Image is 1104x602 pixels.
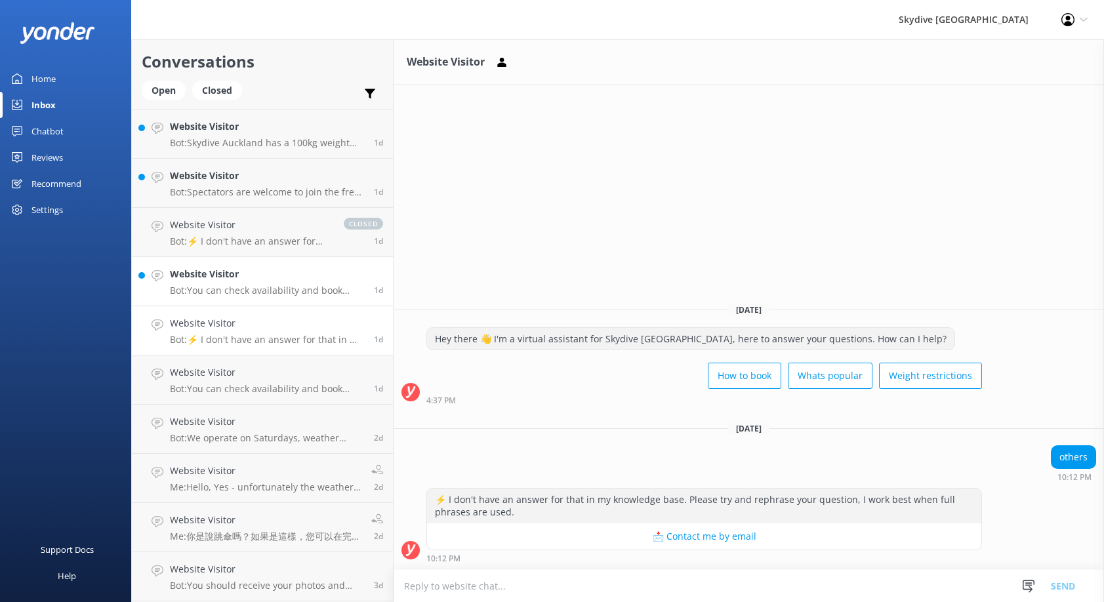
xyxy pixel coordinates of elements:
p: Me: 你是說跳傘嗎？如果是這樣，您可以在完成跳傘後乘飛機回家。 如果您指的是 Skydrive - 機場接駁車服務 - 那是另一家公司 - 我們是 Skydive 奧克蘭。希望有幫助。 [170,531,361,542]
div: Oct 09 2025 10:12pm (UTC +13:00) Pacific/Auckland [1051,472,1096,481]
strong: 10:12 PM [426,555,460,563]
div: Home [31,66,56,92]
div: Open [142,81,186,100]
span: closed [344,218,383,230]
h4: Website Visitor [170,365,364,380]
div: Inbox [31,92,56,118]
p: Bot: ⚡ I don't have an answer for that in my knowledge base. Please try and rephrase your questio... [170,334,364,346]
a: Closed [192,83,249,97]
span: Oct 09 2025 06:37pm (UTC +13:00) Pacific/Auckland [374,383,383,394]
h4: Website Visitor [170,169,364,183]
span: Oct 09 2025 03:46pm (UTC +13:00) Pacific/Auckland [374,432,383,443]
div: Hey there 👋 I'm a virtual assistant for Skydive [GEOGRAPHIC_DATA], here to answer your questions.... [427,328,954,350]
p: Bot: Skydive Auckland has a 100kg weight restriction for tandem skydiving. However, it may be pos... [170,137,364,149]
p: Me: Hello, Yes - unfortunately the weather conditions are no longer suitable for skydiving [DATE]... [170,481,361,493]
div: Closed [192,81,242,100]
h4: Website Visitor [170,316,364,331]
p: Bot: ⚡ I don't have an answer for that in my knowledge base. Please try and rephrase your questio... [170,235,331,247]
h4: Website Visitor [170,513,361,527]
img: yonder-white-logo.png [20,22,95,44]
a: Website VisitorBot:Spectators are welcome to join the free transport van, but priority is given t... [132,159,393,208]
span: [DATE] [728,304,769,315]
a: Website VisitorBot:You can check availability and book your skydiving experience on our website b... [132,257,393,306]
span: Oct 09 2025 10:12pm (UTC +13:00) Pacific/Auckland [374,334,383,345]
span: Oct 09 2025 11:32pm (UTC +13:00) Pacific/Auckland [374,235,383,247]
div: ⚡ I don't have an answer for that in my knowledge base. Please try and rephrase your question, I ... [427,489,981,523]
a: Website VisitorMe:你是說跳傘嗎？如果是這樣，您可以在完成跳傘後乘飛機回家。 如果您指的是 Skydrive - 機場接駁車服務 - 那是另一家公司 - 我們是 Skydive ... [132,503,393,552]
div: Reviews [31,144,63,171]
div: Support Docs [41,536,94,563]
div: others [1052,446,1095,468]
a: Website VisitorBot:⚡ I don't have an answer for that in my knowledge base. Please try and rephras... [132,306,393,355]
span: Oct 09 2025 10:22pm (UTC +13:00) Pacific/Auckland [374,285,383,296]
p: Bot: We operate on Saturdays, weather permitting, and are closed on New Zealand public holidays. ... [170,432,364,444]
strong: 10:12 PM [1057,473,1092,481]
a: Website VisitorBot:You should receive your photos and videos via a link emailed to you within 24 ... [132,552,393,601]
span: Oct 08 2025 12:31pm (UTC +13:00) Pacific/Auckland [374,580,383,591]
div: Help [58,563,76,589]
button: Whats popular [788,363,872,389]
span: Oct 09 2025 12:00pm (UTC +13:00) Pacific/Auckland [374,481,383,492]
button: How to book [708,363,781,389]
a: Website VisitorBot:We operate on Saturdays, weather permitting, and are closed on New Zealand pub... [132,405,393,454]
a: Website VisitorMe:Hello, Yes - unfortunately the weather conditions are no longer suitable for sk... [132,454,393,503]
a: Website VisitorBot:⚡ I don't have an answer for that in my knowledge base. Please try and rephras... [132,208,393,257]
h4: Website Visitor [170,562,364,576]
a: Website VisitorBot:Skydive Auckland has a 100kg weight restriction for tandem skydiving. However,... [132,110,393,159]
button: Weight restrictions [879,363,982,389]
h3: Website Visitor [407,54,485,71]
button: 📩 Contact me by email [427,523,981,550]
strong: 4:37 PM [426,397,456,405]
div: Chatbot [31,118,64,144]
h4: Website Visitor [170,218,331,232]
span: [DATE] [728,423,769,434]
a: Website VisitorBot:You can check availability and book your skydiving experience on our website b... [132,355,393,405]
h4: Website Visitor [170,464,361,478]
h2: Conversations [142,49,383,74]
h4: Website Visitor [170,119,364,134]
p: Bot: You can check availability and book your skydiving experience on our website by clicking 'Bo... [170,383,364,395]
div: Oct 08 2025 04:37pm (UTC +13:00) Pacific/Auckland [426,395,982,405]
div: Settings [31,197,63,223]
a: Open [142,83,192,97]
p: Bot: Spectators are welcome to join the free transport van, but priority is given to those bookin... [170,186,364,198]
div: Recommend [31,171,81,197]
div: Oct 09 2025 10:12pm (UTC +13:00) Pacific/Auckland [426,553,982,563]
span: Oct 10 2025 10:48am (UTC +13:00) Pacific/Auckland [374,137,383,148]
p: Bot: You can check availability and book your skydiving experience on our website by clicking 'Bo... [170,285,364,296]
p: Bot: You should receive your photos and videos via a link emailed to you within 24 hours of your ... [170,580,364,592]
span: Oct 10 2025 07:48am (UTC +13:00) Pacific/Auckland [374,186,383,197]
span: Oct 09 2025 11:59am (UTC +13:00) Pacific/Auckland [374,531,383,542]
h4: Website Visitor [170,267,364,281]
h4: Website Visitor [170,414,364,429]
